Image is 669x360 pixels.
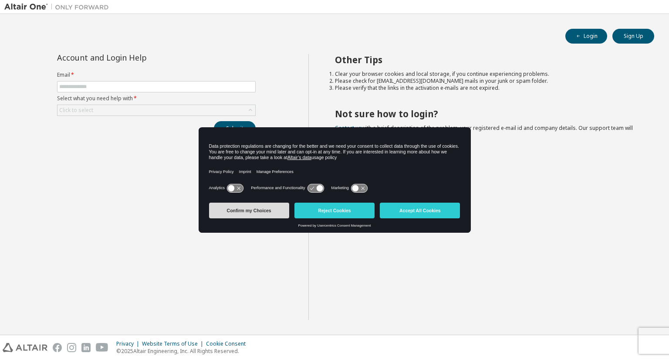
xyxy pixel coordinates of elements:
[116,347,251,355] p: © 2025 Altair Engineering, Inc. All Rights Reserved.
[57,71,256,78] label: Email
[3,343,47,352] img: altair_logo.svg
[59,107,93,114] div: Click to select
[4,3,113,11] img: Altair One
[335,78,639,85] li: Please check for [EMAIL_ADDRESS][DOMAIN_NAME] mails in your junk or spam folder.
[116,340,142,347] div: Privacy
[214,121,256,136] button: Submit
[57,105,255,115] div: Click to select
[612,29,654,44] button: Sign Up
[81,343,91,352] img: linkedin.svg
[335,85,639,92] li: Please verify that the links in the activation e-mails are not expired.
[565,29,607,44] button: Login
[96,343,108,352] img: youtube.svg
[142,340,206,347] div: Website Terms of Use
[335,124,633,139] span: with a brief description of the problem, your registered e-mail id and company details. Our suppo...
[206,340,251,347] div: Cookie Consent
[335,124,362,132] a: Contact us
[335,108,639,119] h2: Not sure how to login?
[57,54,216,61] div: Account and Login Help
[57,95,256,102] label: Select what you need help with
[335,54,639,65] h2: Other Tips
[67,343,76,352] img: instagram.svg
[53,343,62,352] img: facebook.svg
[335,71,639,78] li: Clear your browser cookies and local storage, if you continue experiencing problems.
